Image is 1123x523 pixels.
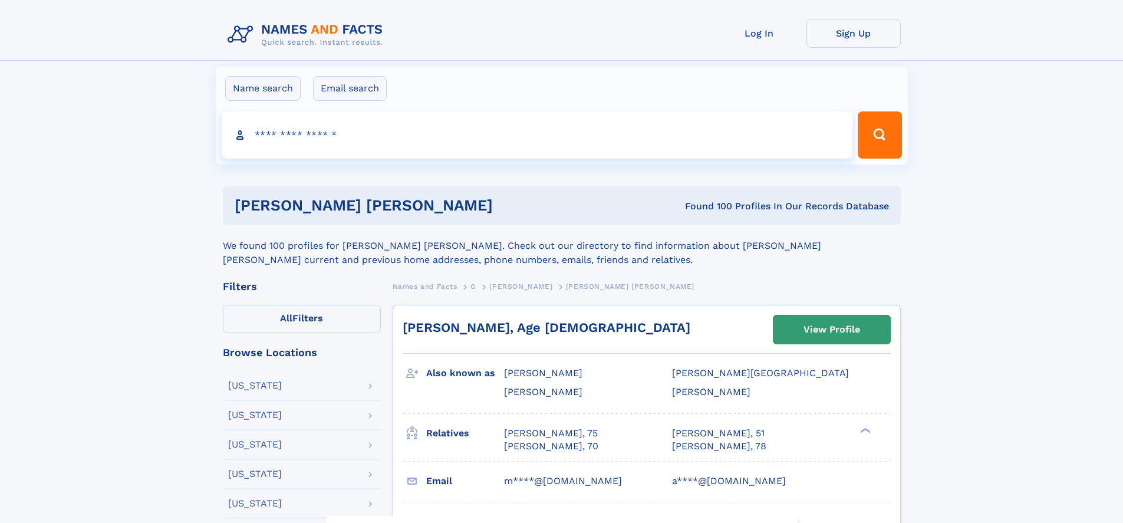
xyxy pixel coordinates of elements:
[712,19,806,48] a: Log In
[426,471,504,491] h3: Email
[228,410,282,420] div: [US_STATE]
[589,200,889,213] div: Found 100 Profiles In Our Records Database
[566,282,694,291] span: [PERSON_NAME] [PERSON_NAME]
[403,320,690,335] a: [PERSON_NAME], Age [DEMOGRAPHIC_DATA]
[225,76,301,101] label: Name search
[223,19,393,51] img: Logo Names and Facts
[426,423,504,443] h3: Relatives
[223,225,901,267] div: We found 100 profiles for [PERSON_NAME] [PERSON_NAME]. Check out our directory to find informatio...
[223,281,381,292] div: Filters
[280,313,292,324] span: All
[470,279,476,294] a: G
[313,76,387,101] label: Email search
[857,426,871,434] div: ❯
[773,315,890,344] a: View Profile
[672,440,766,453] a: [PERSON_NAME], 78
[504,440,598,453] a: [PERSON_NAME], 70
[806,19,901,48] a: Sign Up
[504,386,582,397] span: [PERSON_NAME]
[489,279,552,294] a: [PERSON_NAME]
[504,367,582,379] span: [PERSON_NAME]
[222,111,853,159] input: search input
[470,282,476,291] span: G
[235,198,589,213] h1: [PERSON_NAME] [PERSON_NAME]
[504,427,598,440] a: [PERSON_NAME], 75
[223,347,381,358] div: Browse Locations
[672,367,849,379] span: [PERSON_NAME][GEOGRAPHIC_DATA]
[223,305,381,333] label: Filters
[228,440,282,449] div: [US_STATE]
[858,111,901,159] button: Search Button
[672,427,765,440] a: [PERSON_NAME], 51
[426,363,504,383] h3: Also known as
[803,316,860,343] div: View Profile
[228,381,282,390] div: [US_STATE]
[228,499,282,508] div: [US_STATE]
[393,279,457,294] a: Names and Facts
[672,386,750,397] span: [PERSON_NAME]
[489,282,552,291] span: [PERSON_NAME]
[228,469,282,479] div: [US_STATE]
